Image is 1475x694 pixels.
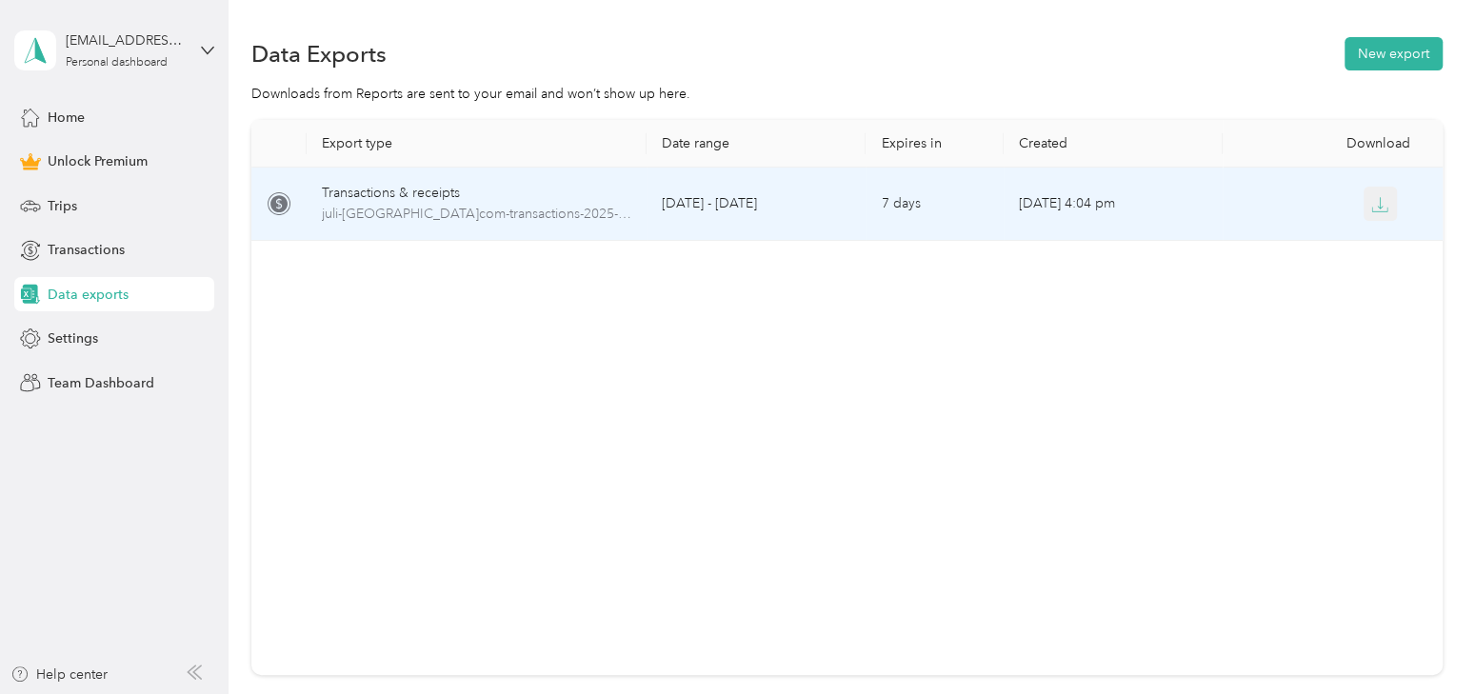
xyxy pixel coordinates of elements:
[48,285,129,305] span: Data exports
[66,30,185,50] div: [EMAIL_ADDRESS][DOMAIN_NAME]
[866,120,1003,168] th: Expires in
[251,44,387,64] h1: Data Exports
[1345,37,1443,70] button: New export
[48,240,125,260] span: Transactions
[1368,587,1475,694] iframe: Everlance-gr Chat Button Frame
[1004,120,1223,168] th: Created
[48,151,148,171] span: Unlock Premium
[307,120,647,168] th: Export type
[48,328,98,348] span: Settings
[866,168,1003,241] td: 7 days
[647,120,866,168] th: Date range
[10,664,108,684] button: Help center
[322,183,631,204] div: Transactions & receipts
[251,84,1442,104] div: Downloads from Reports are sent to your email and won’t show up here.
[48,108,85,128] span: Home
[66,57,168,69] div: Personal dashboard
[322,204,631,225] span: juli-juliordower.com-transactions-2025-06-01-2025-08-31.xlsx
[647,168,866,241] td: [DATE] - [DATE]
[1004,168,1223,241] td: [DATE] 4:04 pm
[1238,135,1427,151] div: Download
[48,373,154,393] span: Team Dashboard
[48,196,77,216] span: Trips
